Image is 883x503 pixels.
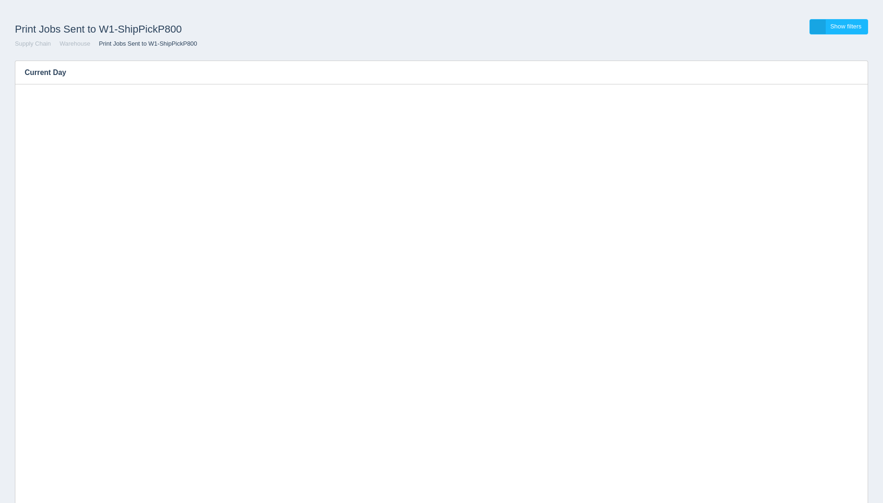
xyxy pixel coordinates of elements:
a: Warehouse [60,40,90,47]
a: Supply Chain [15,40,51,47]
h1: Print Jobs Sent to W1-ShipPickP800 [15,19,442,40]
li: Print Jobs Sent to W1-ShipPickP800 [92,40,197,48]
span: Show filters [830,23,862,30]
h3: Current Day [15,61,839,84]
a: Show filters [809,19,868,34]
